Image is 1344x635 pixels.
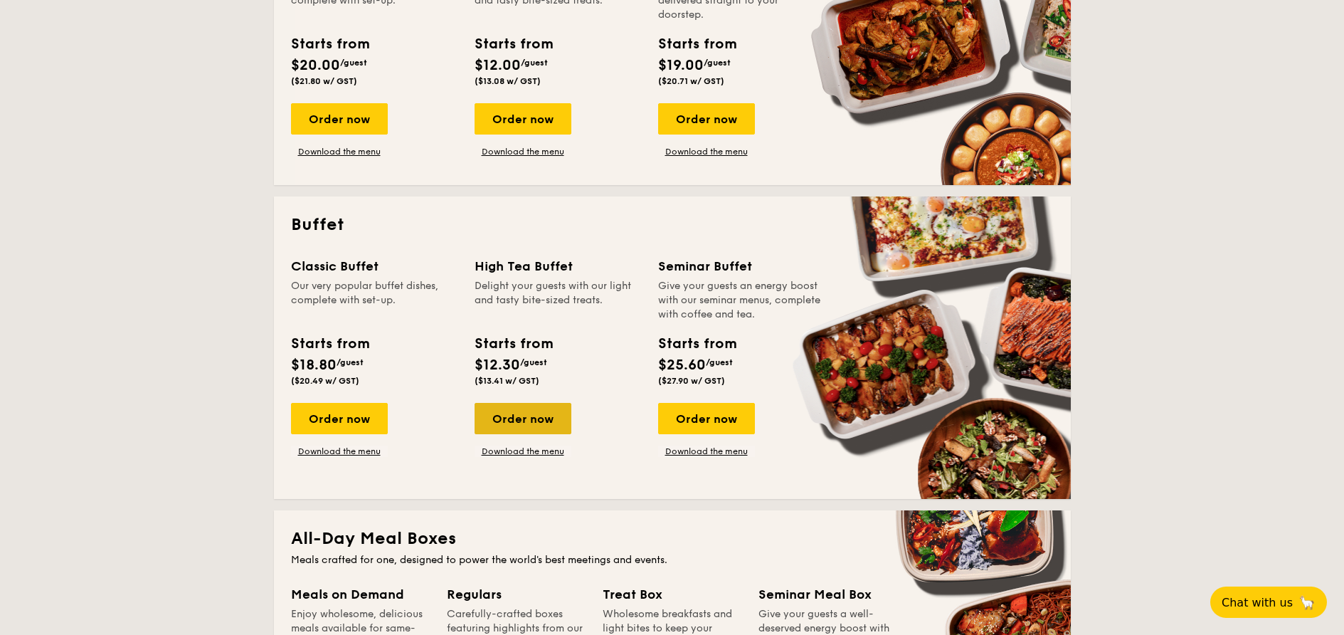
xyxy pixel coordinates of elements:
a: Download the menu [475,146,571,157]
div: Delight your guests with our light and tasty bite-sized treats. [475,279,641,322]
a: Download the menu [475,446,571,457]
div: Order now [658,403,755,434]
button: Chat with us🦙 [1210,587,1327,618]
span: $19.00 [658,57,704,74]
span: 🦙 [1298,594,1316,611]
div: Order now [291,403,388,434]
div: Order now [475,103,571,135]
span: Chat with us [1222,596,1293,609]
div: Starts from [658,333,736,355]
div: Classic Buffet [291,256,457,276]
span: ($13.08 w/ GST) [475,76,541,86]
div: Seminar Buffet [658,256,825,276]
div: Starts from [475,333,552,355]
span: $12.30 [475,357,520,374]
a: Download the menu [291,446,388,457]
span: ($13.41 w/ GST) [475,376,539,386]
span: /guest [340,58,367,68]
div: Give your guests an energy boost with our seminar menus, complete with coffee and tea. [658,279,825,322]
span: $25.60 [658,357,706,374]
div: Starts from [658,33,736,55]
div: Starts from [291,333,369,355]
span: /guest [704,58,731,68]
span: ($20.71 w/ GST) [658,76,724,86]
div: High Tea Buffet [475,256,641,276]
span: /guest [520,357,547,367]
div: Starts from [475,33,552,55]
div: Starts from [291,33,369,55]
div: Our very popular buffet dishes, complete with set-up. [291,279,457,322]
span: /guest [337,357,364,367]
span: /guest [521,58,548,68]
div: Meals crafted for one, designed to power the world's best meetings and events. [291,553,1054,567]
span: /guest [706,357,733,367]
span: ($27.90 w/ GST) [658,376,725,386]
span: $12.00 [475,57,521,74]
a: Download the menu [658,146,755,157]
span: $18.80 [291,357,337,374]
div: Order now [291,103,388,135]
div: Meals on Demand [291,584,430,604]
h2: Buffet [291,214,1054,236]
div: Order now [658,103,755,135]
div: Regulars [447,584,586,604]
a: Download the menu [658,446,755,457]
div: Order now [475,403,571,434]
span: $20.00 [291,57,340,74]
h2: All-Day Meal Boxes [291,528,1054,550]
span: ($21.80 w/ GST) [291,76,357,86]
div: Seminar Meal Box [758,584,897,604]
div: Treat Box [603,584,741,604]
span: ($20.49 w/ GST) [291,376,359,386]
a: Download the menu [291,146,388,157]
